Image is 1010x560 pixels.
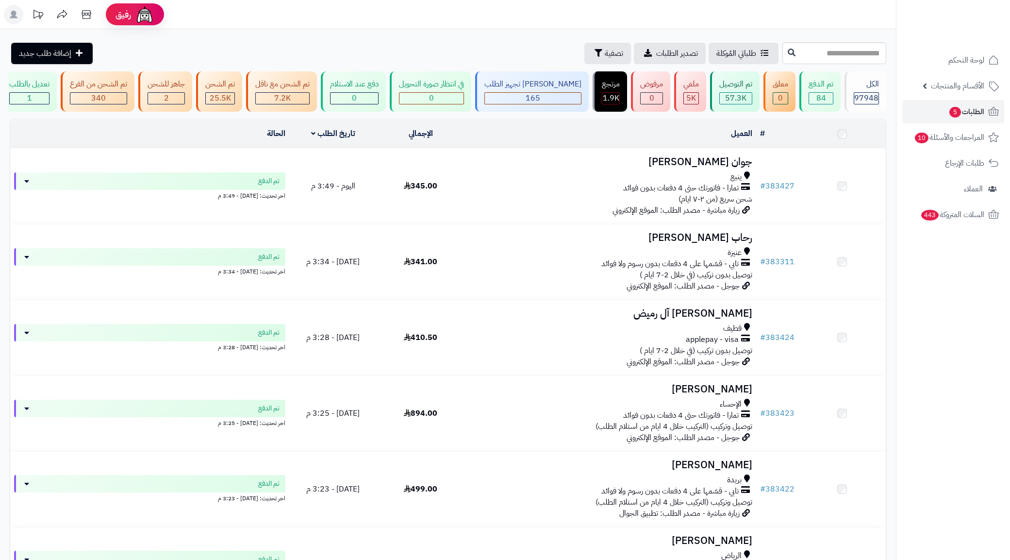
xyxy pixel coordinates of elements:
div: 57332 [720,93,752,104]
span: 340 [91,92,106,104]
a: تاريخ الطلب [311,128,355,139]
span: # [760,256,765,268]
div: تم الدفع [809,79,833,90]
span: [DATE] - 3:34 م [306,256,360,268]
a: #383423 [760,407,795,419]
div: معلق [773,79,788,90]
span: زيارة مباشرة - مصدر الطلب: الموقع الإلكتروني [613,204,740,216]
span: تابي - قسّمها على 4 دفعات بدون رسوم ولا فوائد [601,486,739,497]
span: 10 [915,133,928,143]
span: 97948 [854,92,878,104]
div: مرتجع [602,79,620,90]
span: السلات المتروكة [920,208,984,221]
span: طلبات الإرجاع [945,156,984,170]
div: تم الشحن من الفرع [70,79,127,90]
span: 1.9K [603,92,619,104]
a: المراجعات والأسئلة10 [902,126,1004,149]
a: العميل [731,128,752,139]
span: توصيل بدون تركيب (في خلال 2-7 ايام ) [640,345,752,356]
a: العملاء [902,177,1004,201]
span: تابي - قسّمها على 4 دفعات بدون رسوم ولا فوائد [601,258,739,270]
a: في انتظار صورة التحويل 0 [388,71,473,112]
h3: رحاب [PERSON_NAME] [468,232,752,243]
a: إضافة طلب جديد [11,43,93,64]
div: 2 [148,93,184,104]
div: 5022 [684,93,698,104]
span: قطيف [723,323,742,334]
h3: [PERSON_NAME] [468,459,752,471]
span: 894.00 [404,407,437,419]
span: توصيل وتركيب (التركيب خلال 4 ايام من استلام الطلب) [596,421,752,432]
span: المراجعات والأسئلة [914,131,984,144]
div: 0 [399,93,464,104]
a: #383311 [760,256,795,268]
h3: جوان [PERSON_NAME] [468,156,752,168]
span: # [760,180,765,192]
div: 0 [331,93,378,104]
div: 0 [773,93,788,104]
span: الطلبات [948,105,984,119]
span: شحن سريع (من ٢-٧ ايام) [679,193,752,205]
span: الأقسام والمنتجات [931,79,984,93]
div: تم التوصيل [719,79,752,90]
div: 340 [70,93,127,104]
a: #383424 [760,332,795,343]
a: طلبات الإرجاع [902,152,1004,175]
span: # [760,332,765,343]
a: لوحة التحكم [902,49,1004,72]
div: 0 [641,93,662,104]
span: تمارا - فاتورتك حتى 4 دفعات بدون فوائد [623,410,739,421]
span: [DATE] - 3:25 م [306,407,360,419]
span: ينبع [730,171,742,183]
span: 345.00 [404,180,437,192]
span: تصدير الطلبات [656,48,698,59]
span: # [760,407,765,419]
span: 7.2K [274,92,291,104]
img: logo-2.png [944,25,1001,45]
a: جاهز للشحن 2 [136,71,194,112]
div: اخر تحديث: [DATE] - 3:23 م [14,492,285,503]
span: 443 [921,210,939,221]
span: طلباتي المُوكلة [716,48,756,59]
h3: [PERSON_NAME] آل رميض [468,308,752,319]
div: ملغي [683,79,699,90]
a: تصدير الطلبات [634,43,706,64]
a: #383422 [760,483,795,495]
span: 0 [429,92,434,104]
span: توصيل وتركيب (التركيب خلال 4 ايام من استلام الطلب) [596,496,752,508]
a: دفع عند الاستلام 0 [319,71,388,112]
a: الطلبات5 [902,100,1004,123]
div: 7222 [256,93,309,104]
span: تم الدفع [258,404,280,413]
div: 25473 [206,93,234,104]
span: الإحساء [720,399,742,410]
div: 1 [10,93,49,104]
span: بريدة [727,475,742,486]
div: اخر تحديث: [DATE] - 3:25 م [14,417,285,427]
span: 25.5K [210,92,231,104]
div: اخر تحديث: [DATE] - 3:34 م [14,266,285,276]
div: تم الشحن [205,79,235,90]
div: جاهز للشحن [148,79,185,90]
a: تم الشحن مع ناقل 7.2K [244,71,319,112]
div: اخر تحديث: [DATE] - 3:49 م [14,190,285,200]
span: توصيل بدون تركيب (في خلال 2-7 ايام ) [640,269,752,281]
div: دفع عند الاستلام [330,79,379,90]
span: تم الدفع [258,252,280,262]
div: تعديل بالطلب [9,79,50,90]
span: 499.00 [404,483,437,495]
a: تم التوصيل 57.3K [708,71,762,112]
div: مرفوض [640,79,663,90]
span: عنيزة [728,247,742,258]
span: 0 [778,92,783,104]
h3: [PERSON_NAME] [468,384,752,395]
span: 0 [649,92,654,104]
span: 0 [352,92,357,104]
span: 1 [27,92,32,104]
span: # [760,483,765,495]
div: [PERSON_NAME] تجهيز الطلب [484,79,581,90]
a: تحديثات المنصة [26,5,50,27]
button: تصفية [584,43,631,64]
span: تمارا - فاتورتك حتى 4 دفعات بدون فوائد [623,183,739,194]
span: العملاء [964,182,983,196]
